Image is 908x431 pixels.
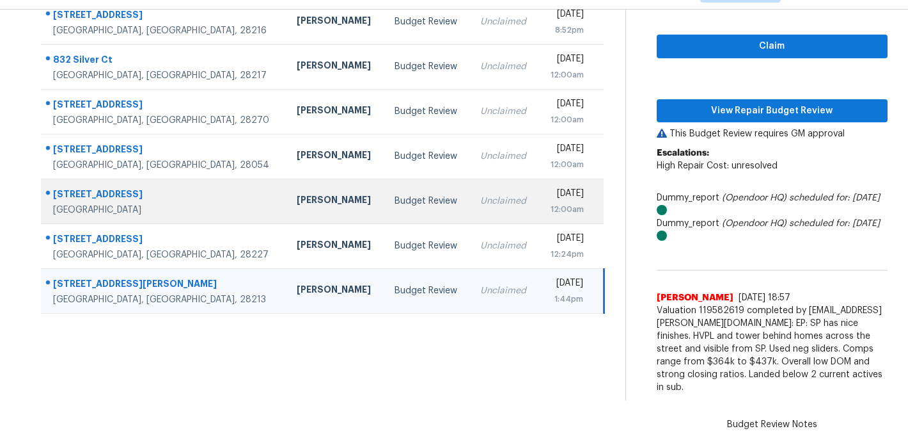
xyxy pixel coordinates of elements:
[297,193,374,209] div: [PERSON_NAME]
[667,38,877,54] span: Claim
[480,195,528,207] div: Unclaimed
[549,8,584,24] div: [DATE]
[53,114,276,127] div: [GEOGRAPHIC_DATA], [GEOGRAPHIC_DATA], 28270
[549,97,584,113] div: [DATE]
[53,188,276,204] div: [STREET_ADDRESS]
[480,240,528,252] div: Unclaimed
[549,53,584,69] div: [DATE]
[549,158,584,171] div: 12:00am
[297,238,374,254] div: [PERSON_NAME]
[297,283,374,299] div: [PERSON_NAME]
[549,24,584,37] div: 8:52pm
[657,149,709,158] b: Escalations:
[53,24,276,37] div: [GEOGRAPHIC_DATA], [GEOGRAPHIC_DATA], 28216
[53,293,276,306] div: [GEOGRAPHIC_DATA], [GEOGRAPHIC_DATA], 28213
[549,232,584,248] div: [DATE]
[395,284,460,297] div: Budget Review
[53,248,276,261] div: [GEOGRAPHIC_DATA], [GEOGRAPHIC_DATA], 28227
[53,53,276,69] div: 832 Silver Ct
[657,127,888,140] p: This Budget Review requires GM approval
[549,187,584,203] div: [DATE]
[395,150,460,163] div: Budget Review
[53,232,276,248] div: [STREET_ADDRESS]
[395,105,460,118] div: Budget Review
[549,69,584,81] div: 12:00am
[657,35,888,58] button: Claim
[480,15,528,28] div: Unclaimed
[657,291,733,304] span: [PERSON_NAME]
[395,195,460,207] div: Budget Review
[549,203,584,216] div: 12:00am
[53,143,276,159] div: [STREET_ADDRESS]
[657,99,888,123] button: View Repair Budget Review
[549,277,583,293] div: [DATE]
[53,204,276,216] div: [GEOGRAPHIC_DATA]
[657,217,888,243] div: Dummy_report
[480,105,528,118] div: Unclaimed
[789,219,880,228] i: scheduled for: [DATE]
[667,103,877,119] span: View Repair Budget Review
[53,98,276,114] div: [STREET_ADDRESS]
[549,248,584,261] div: 12:24pm
[549,293,583,305] div: 1:44pm
[657,304,888,394] span: Valuation 119582619 completed by [EMAIL_ADDRESS][PERSON_NAME][DOMAIN_NAME]: EP: SP has nice finis...
[53,159,276,172] div: [GEOGRAPHIC_DATA], [GEOGRAPHIC_DATA], 28054
[53,8,276,24] div: [STREET_ADDRESS]
[739,293,790,302] span: [DATE] 18:57
[480,60,528,73] div: Unclaimed
[395,240,460,252] div: Budget Review
[722,219,787,228] i: (Opendoor HQ)
[395,15,460,28] div: Budget Review
[53,277,276,293] div: [STREET_ADDRESS][PERSON_NAME]
[297,14,374,30] div: [PERSON_NAME]
[297,59,374,75] div: [PERSON_NAME]
[549,142,584,158] div: [DATE]
[297,149,374,165] div: [PERSON_NAME]
[722,193,787,202] i: (Opendoor HQ)
[480,150,528,163] div: Unclaimed
[480,284,528,297] div: Unclaimed
[789,193,880,202] i: scheduled for: [DATE]
[297,104,374,120] div: [PERSON_NAME]
[549,113,584,126] div: 12:00am
[395,60,460,73] div: Budget Review
[53,69,276,82] div: [GEOGRAPHIC_DATA], [GEOGRAPHIC_DATA], 28217
[657,161,778,170] span: High Repair Cost: unresolved
[657,191,888,217] div: Dummy_report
